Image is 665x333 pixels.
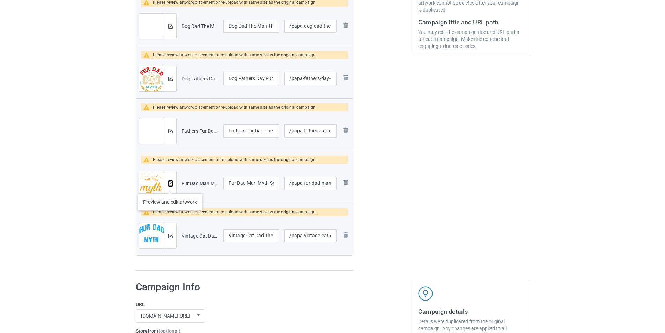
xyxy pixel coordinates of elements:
img: svg+xml;base64,PD94bWwgdmVyc2lvbj0iMS4wIiBlbmNvZGluZz0iVVRGLTgiPz4KPHN2ZyB3aWR0aD0iMjhweCIgaGVpZ2... [341,73,350,82]
img: svg+xml;base64,PD94bWwgdmVyc2lvbj0iMS4wIiBlbmNvZGluZz0iVVRGLTgiPz4KPHN2ZyB3aWR0aD0iMjhweCIgaGVpZ2... [341,231,350,239]
img: original.png [139,171,164,201]
img: original.png [139,223,164,253]
div: Fur Dad Man Myth Snack Dealer Funny Dog Cat.png [182,180,219,187]
div: Please review artwork placement or re-upload with same size as the original campaign. [153,208,317,216]
img: original.png [139,14,164,44]
div: [DOMAIN_NAME][URL] [141,313,190,318]
div: Vintage Cat Dad The Man The Myth Snack Dealer.png [182,232,219,239]
img: svg+xml;base64,PD94bWwgdmVyc2lvbj0iMS4wIiBlbmNvZGluZz0iVVRGLTgiPz4KPHN2ZyB3aWR0aD0iMjhweCIgaGVpZ2... [341,21,350,29]
img: original.png [139,66,164,96]
img: warning [143,52,153,58]
div: Dog Fathers Day Fur Dad The Man Myth Snack Dealer.png [182,75,219,82]
div: Fathers Fur Dad The Man The Myth The Snack Dealer.png [182,128,219,135]
img: svg+xml;base64,PD94bWwgdmVyc2lvbj0iMS4wIiBlbmNvZGluZz0iVVRGLTgiPz4KPHN2ZyB3aWR0aD0iMTRweCIgaGVpZ2... [168,129,173,133]
img: svg+xml;base64,PD94bWwgdmVyc2lvbj0iMS4wIiBlbmNvZGluZz0iVVRGLTgiPz4KPHN2ZyB3aWR0aD0iMTRweCIgaGVpZ2... [168,234,173,238]
h3: Campaign title and URL path [418,18,524,26]
img: svg+xml;base64,PD94bWwgdmVyc2lvbj0iMS4wIiBlbmNvZGluZz0iVVRGLTgiPz4KPHN2ZyB3aWR0aD0iMjhweCIgaGVpZ2... [341,178,350,187]
div: Preview and edit artwork [138,193,202,211]
img: warning [143,210,153,215]
div: You may edit the campaign title and URL paths for each campaign. Make title concise and engaging ... [418,29,524,50]
div: Please review artwork placement or re-upload with same size as the original campaign. [153,156,317,164]
h3: Campaign details [418,307,524,316]
img: svg+xml;base64,PD94bWwgdmVyc2lvbj0iMS4wIiBlbmNvZGluZz0iVVRGLTgiPz4KPHN2ZyB3aWR0aD0iNDJweCIgaGVpZ2... [418,286,433,301]
label: URL [136,301,343,308]
img: svg+xml;base64,PD94bWwgdmVyc2lvbj0iMS4wIiBlbmNvZGluZz0iVVRGLTgiPz4KPHN2ZyB3aWR0aD0iMjhweCIgaGVpZ2... [341,126,350,134]
h1: Campaign Info [136,281,343,294]
img: svg+xml;base64,PD94bWwgdmVyc2lvbj0iMS4wIiBlbmNvZGluZz0iVVRGLTgiPz4KPHN2ZyB3aWR0aD0iMTRweCIgaGVpZ2... [168,181,173,186]
div: Dog Dad The Man The Myth Snack Dealer - Dog Lover.png [182,23,219,30]
img: svg+xml;base64,PD94bWwgdmVyc2lvbj0iMS4wIiBlbmNvZGluZz0iVVRGLTgiPz4KPHN2ZyB3aWR0aD0iMTRweCIgaGVpZ2... [168,77,173,81]
img: warning [143,157,153,162]
img: svg+xml;base64,PD94bWwgdmVyc2lvbj0iMS4wIiBlbmNvZGluZz0iVVRGLTgiPz4KPHN2ZyB3aWR0aD0iMTRweCIgaGVpZ2... [168,24,173,29]
div: Please review artwork placement or re-upload with same size as the original campaign. [153,103,317,111]
img: original.png [139,118,164,149]
div: Please review artwork placement or re-upload with same size as the original campaign. [153,51,317,59]
img: warning [143,105,153,110]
